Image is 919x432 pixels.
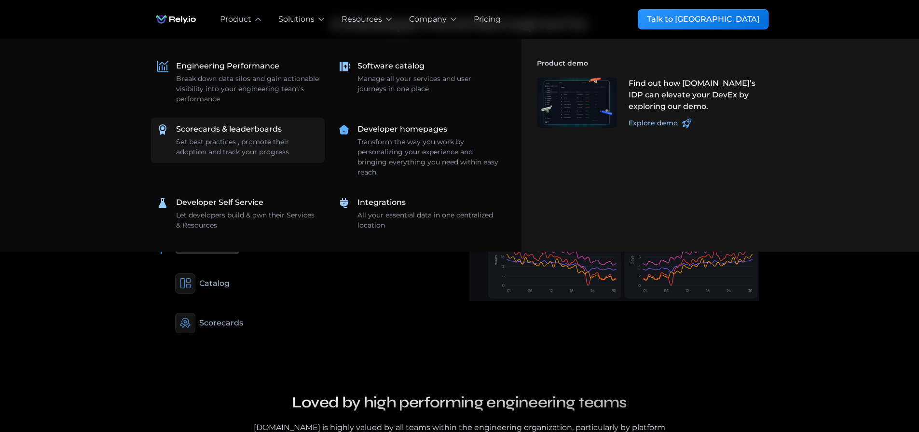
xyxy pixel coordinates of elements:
div: Catalog [199,278,230,289]
div: Integrations [357,197,406,208]
div: Developer Self Service [176,197,263,208]
div: Manage all your services and user journeys in one place [357,74,500,94]
div: Software catalog [357,60,425,72]
a: Developer Self ServiceLet developers build & own their Services & Resources [151,191,325,236]
a: IntegrationsAll your essential data in one centralized location [332,191,506,236]
div: Company [409,13,447,25]
h4: Product demo [537,54,768,72]
div: Engineering Performance [176,60,279,72]
a: Software catalogManage all your services and user journeys in one place [332,54,506,100]
a: Developer homepagesTransform the way you work by personalizing your experience and bringing every... [332,118,506,183]
div: Solutions [278,13,315,25]
a: Engineering PerformanceBreak down data silos and gain actionable visibility into your engineering... [151,54,325,110]
div: Talk to [GEOGRAPHIC_DATA] [647,13,759,25]
div: Product [220,13,251,25]
a: Scorecards & leaderboardsSet best practices , promote their adoption and track your progress [151,118,325,163]
iframe: Chatbot [855,368,905,418]
div: Set best practices , promote their adoption and track your progress [176,137,319,157]
div: Transform the way you work by personalizing your experience and bringing everything you need with... [357,137,500,177]
div: Developer homepages [357,123,447,135]
a: Pricing [474,13,501,25]
div: Explore demo [629,118,678,128]
a: home [151,10,201,29]
div: Find out how [DOMAIN_NAME]’s IDP can elevate your DevEx by exploring our demo. [629,78,763,112]
img: Rely.io logo [151,10,201,29]
a: Find out how [DOMAIN_NAME]’s IDP can elevate your DevEx by exploring our demo.Explore demo [531,72,768,134]
div: All your essential data in one centralized location [357,210,500,230]
div: Scorecards & leaderboards [176,123,282,135]
h3: Loved by high performing engineering teams [247,391,672,414]
div: Break down data silos and gain actionable visibility into your engineering team's performance [176,74,319,104]
div: Resources [342,13,382,25]
div: Scorecards [199,317,243,329]
a: Talk to [GEOGRAPHIC_DATA] [638,9,768,29]
div: Let developers build & own their Services & Resources [176,210,319,230]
